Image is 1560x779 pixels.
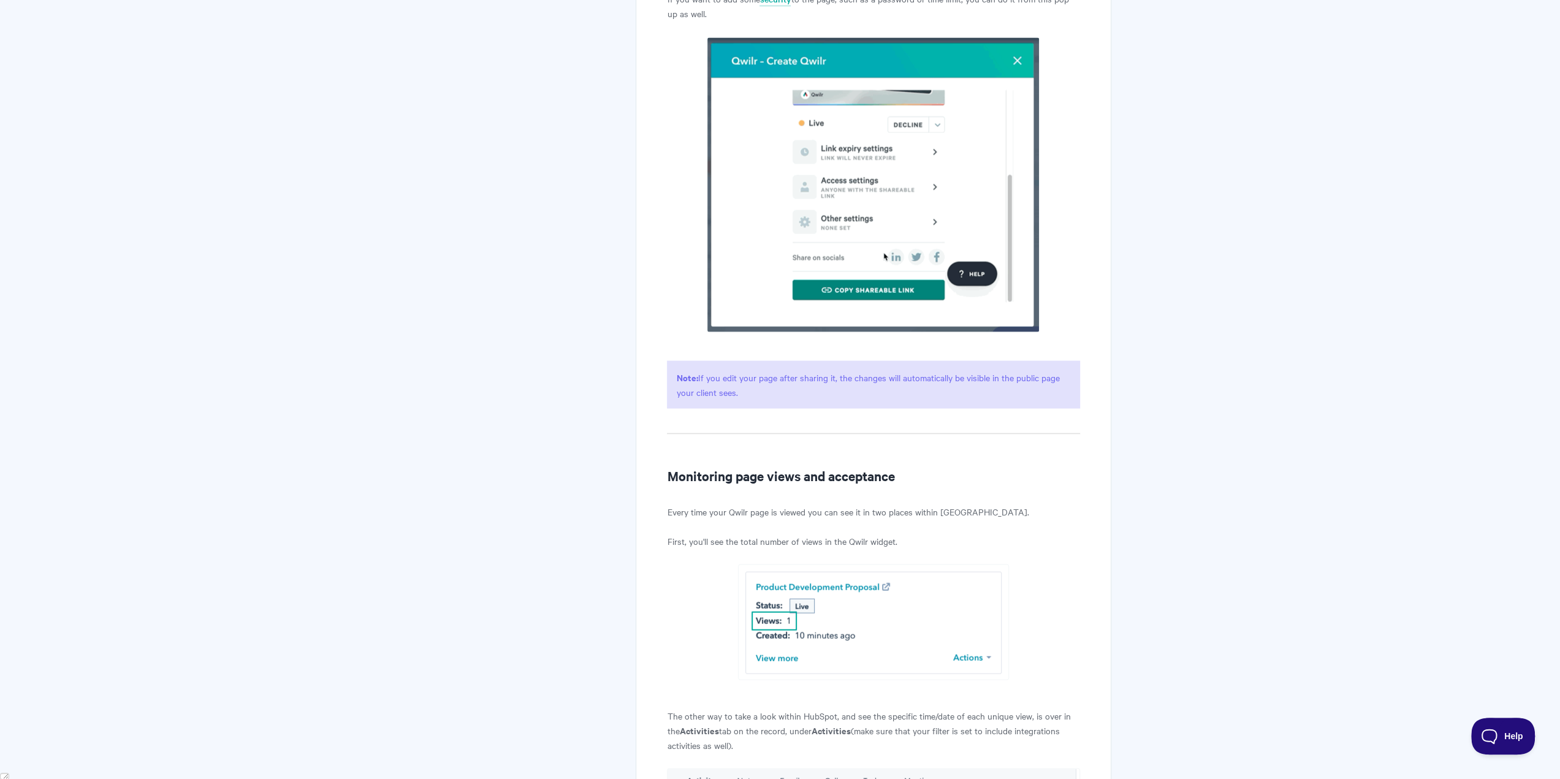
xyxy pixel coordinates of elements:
[676,370,698,383] strong: Note:
[1471,718,1535,754] iframe: Toggle Customer Support
[667,360,1079,408] p: If you edit your page after sharing it, the changes will automatically be visible in the public p...
[667,504,1079,548] p: Every time your Qwilr page is viewed you can see it in two places within [GEOGRAPHIC_DATA]. First...
[667,465,1079,485] h2: Monitoring page views and acceptance
[667,708,1079,752] p: The other way to take a look within HubSpot, and see the specific time/date of each unique view, ...
[811,723,850,736] strong: Activities
[679,723,718,736] strong: Activities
